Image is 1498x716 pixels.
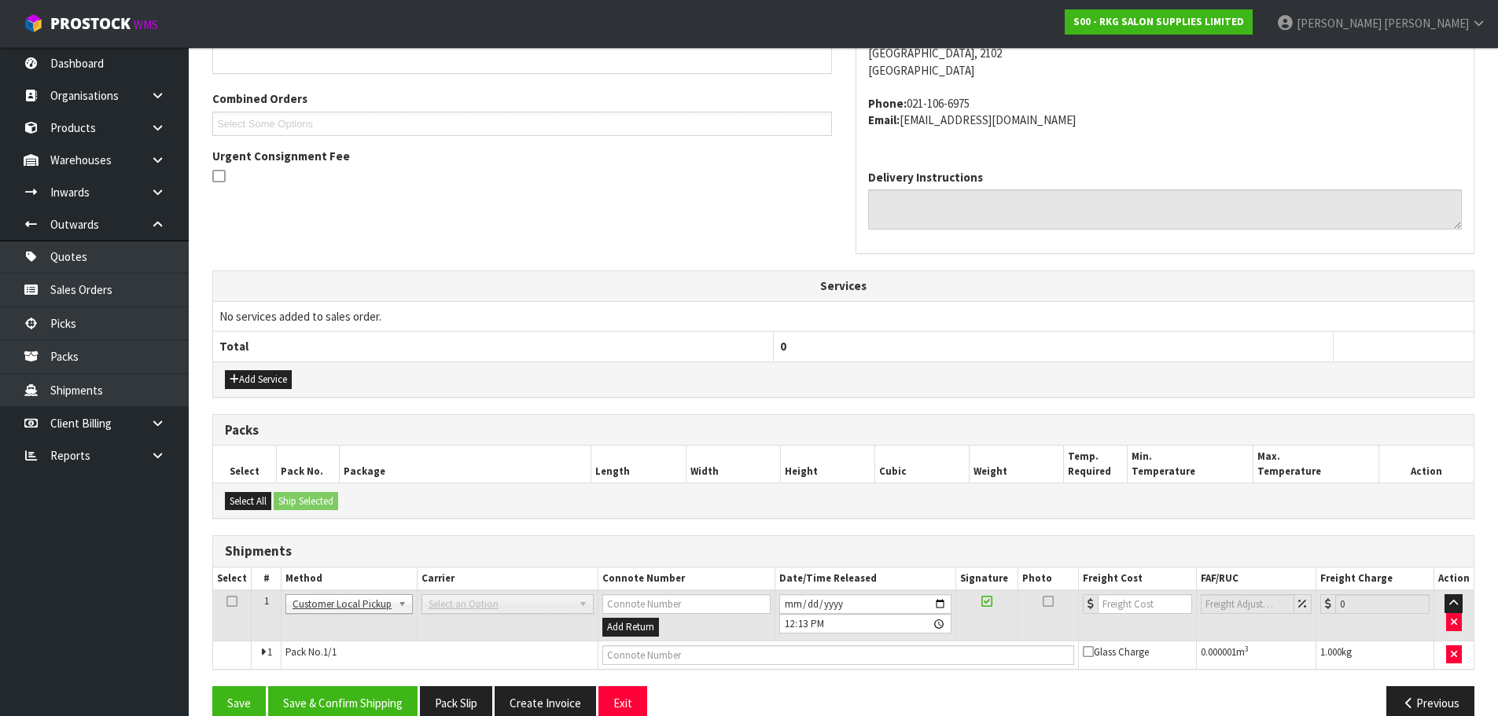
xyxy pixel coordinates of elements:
[780,446,874,483] th: Height
[213,332,773,362] th: Total
[1316,567,1434,590] th: Freight Charge
[602,645,1074,665] input: Connote Number
[225,492,271,511] button: Select All
[1073,15,1244,28] strong: S00 - RKG SALON SUPPLIES LIMITED
[282,641,598,669] td: Pack No.
[1201,594,1294,614] input: Freight Adjustment
[602,618,659,637] button: Add Return
[868,169,983,185] label: Delivery Instructions
[282,567,418,590] th: Method
[780,339,786,354] span: 0
[686,446,780,483] th: Width
[868,96,907,111] strong: phone
[1297,16,1382,31] span: [PERSON_NAME]
[1127,446,1253,483] th: Min. Temperature
[50,13,131,34] span: ProStock
[1018,567,1079,590] th: Photo
[134,17,158,32] small: WMS
[225,423,1462,438] h3: Packs
[213,567,252,590] th: Select
[875,446,970,483] th: Cubic
[276,446,339,483] th: Pack No.
[1379,446,1474,483] th: Action
[1245,644,1249,654] sup: 3
[1083,645,1149,659] span: Glass Charge
[252,567,282,590] th: #
[1320,645,1342,659] span: 1.000
[225,370,292,389] button: Add Service
[212,90,307,107] label: Combined Orders
[591,446,686,483] th: Length
[1064,446,1127,483] th: Temp. Required
[955,567,1018,590] th: Signature
[868,95,1463,129] address: 021-106-6975 [EMAIL_ADDRESS][DOMAIN_NAME]
[1201,645,1236,659] span: 0.000001
[1065,9,1253,35] a: S00 - RKG SALON SUPPLIES LIMITED
[1079,567,1197,590] th: Freight Cost
[212,148,350,164] label: Urgent Consignment Fee
[225,544,1462,559] h3: Shipments
[1384,16,1469,31] span: [PERSON_NAME]
[293,595,392,614] span: Customer Local Pickup
[1335,594,1430,614] input: Freight Charge
[264,594,269,608] span: 1
[1253,446,1378,483] th: Max. Temperature
[267,645,272,659] span: 1
[213,271,1474,301] th: Services
[1197,641,1316,669] td: m
[868,112,900,127] strong: email
[339,446,591,483] th: Package
[429,595,572,614] span: Select an Option
[213,446,276,483] th: Select
[970,446,1064,483] th: Weight
[418,567,598,590] th: Carrier
[24,13,43,33] img: cube-alt.png
[1316,641,1434,669] td: kg
[775,567,955,590] th: Date/Time Released
[1197,567,1316,590] th: FAF/RUC
[602,594,771,614] input: Connote Number
[1098,594,1192,614] input: Freight Cost
[1434,567,1474,590] th: Action
[323,645,337,659] span: 1/1
[213,301,1474,331] td: No services added to sales order.
[274,492,338,511] button: Ship Selected
[598,567,775,590] th: Connote Number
